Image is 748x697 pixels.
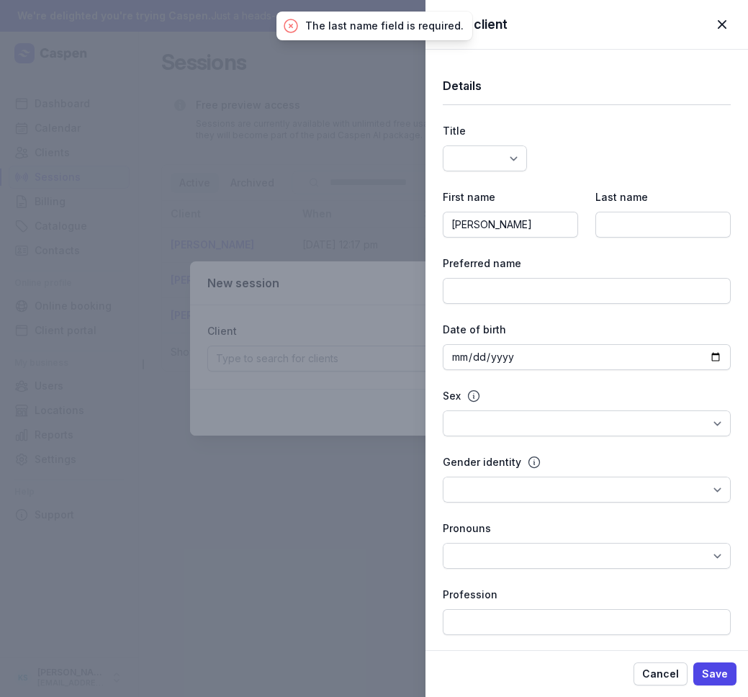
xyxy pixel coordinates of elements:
div: Pronouns [443,520,491,537]
h2: New client [443,16,508,33]
h1: Details [443,76,731,96]
div: Sex [443,387,461,405]
div: First name [443,189,578,206]
span: Save [702,665,728,683]
span: Cancel [642,665,679,683]
div: Profession [443,586,731,603]
div: Last name [595,189,731,206]
button: Save [693,662,736,685]
div: Preferred name [443,255,731,272]
div: Title [443,122,527,140]
button: Cancel [634,662,688,685]
div: Gender identity [443,454,521,471]
div: Date of birth [443,321,731,338]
